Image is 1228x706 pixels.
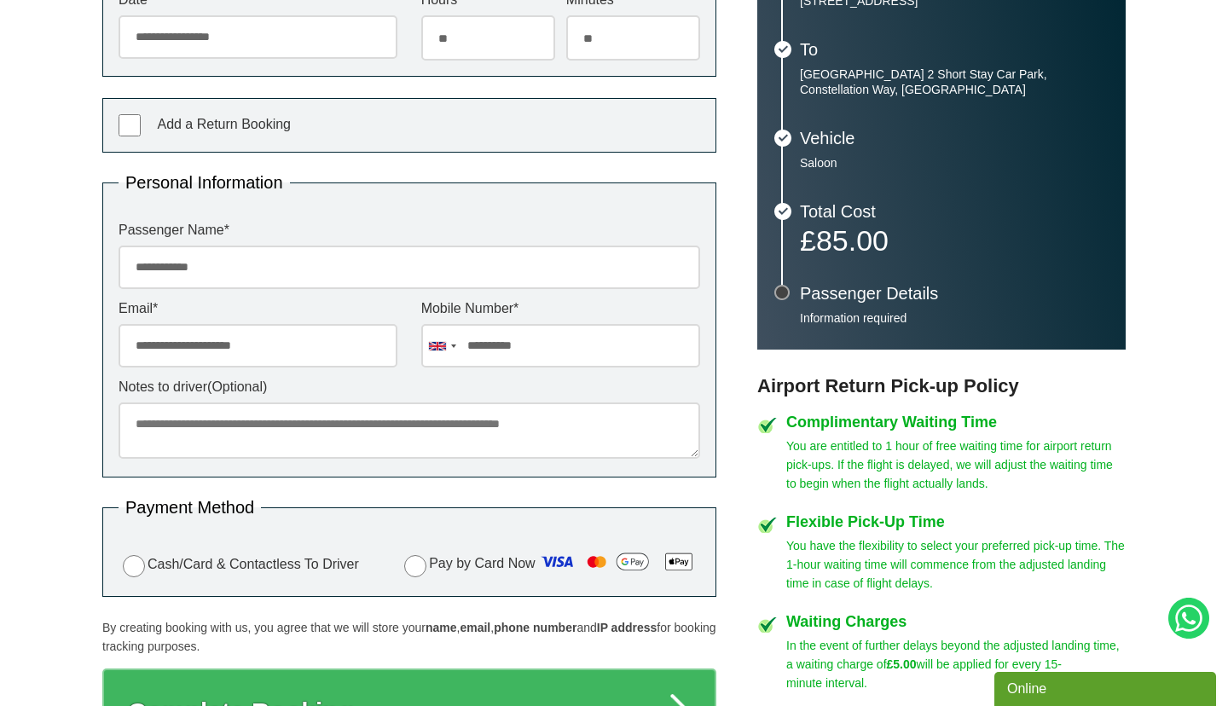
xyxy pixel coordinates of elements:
h3: Passenger Details [800,285,1109,302]
strong: name [426,621,457,634]
label: Pay by Card Now [400,548,700,581]
legend: Personal Information [119,174,290,191]
div: United Kingdom: +44 [422,325,461,367]
label: Cash/Card & Contactless To Driver [119,553,359,577]
strong: IP address [597,621,657,634]
p: £ [800,229,1109,252]
h3: Airport Return Pick-up Policy [757,375,1126,397]
h4: Complimentary Waiting Time [786,414,1126,430]
p: Information required [800,310,1109,326]
p: [GEOGRAPHIC_DATA] 2 Short Stay Car Park, Constellation Way, [GEOGRAPHIC_DATA] [800,67,1109,97]
span: Add a Return Booking [157,117,291,131]
iframe: chat widget [994,668,1219,706]
label: Mobile Number [421,302,700,315]
label: Passenger Name [119,223,700,237]
p: By creating booking with us, you agree that we will store your , , and for booking tracking purpo... [102,618,716,656]
label: Email [119,302,397,315]
h4: Waiting Charges [786,614,1126,629]
h4: Flexible Pick-Up Time [786,514,1126,529]
span: 85.00 [816,224,889,257]
p: In the event of further delays beyond the adjusted landing time, a waiting charge of will be appl... [786,636,1126,692]
p: You are entitled to 1 hour of free waiting time for airport return pick-ups. If the flight is del... [786,437,1126,493]
h3: To [800,41,1109,58]
strong: email [460,621,490,634]
input: Pay by Card Now [404,555,426,577]
input: Add a Return Booking [119,114,141,136]
span: (Optional) [207,379,267,394]
strong: phone number [494,621,576,634]
h3: Vehicle [800,130,1109,147]
label: Notes to driver [119,380,700,394]
p: You have the flexibility to select your preferred pick-up time. The 1-hour waiting time will comm... [786,536,1126,593]
p: Saloon [800,155,1109,171]
legend: Payment Method [119,499,261,516]
strong: £5.00 [887,657,917,671]
input: Cash/Card & Contactless To Driver [123,555,145,577]
h3: Total Cost [800,203,1109,220]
